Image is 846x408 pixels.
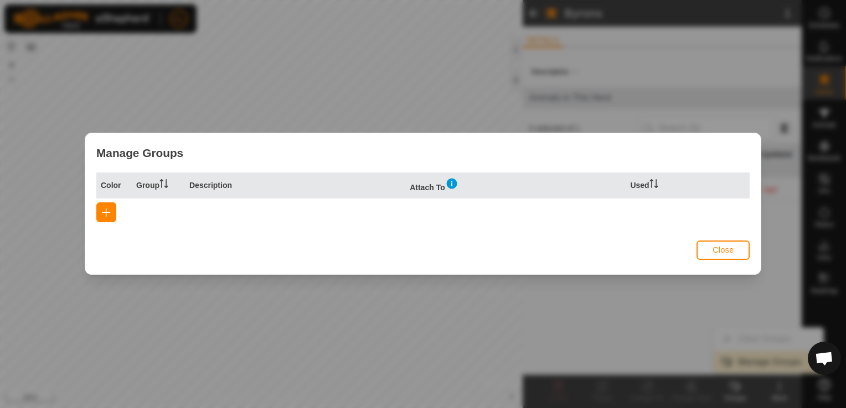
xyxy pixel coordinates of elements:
[697,240,750,260] button: Close
[808,342,841,375] div: Open chat
[713,246,734,255] span: Close
[85,133,761,172] div: Manage Groups
[445,177,458,191] img: information
[132,173,185,199] th: Group
[96,173,132,199] th: Color
[405,173,626,199] th: Attach To
[185,173,405,199] th: Description
[626,173,679,199] th: Used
